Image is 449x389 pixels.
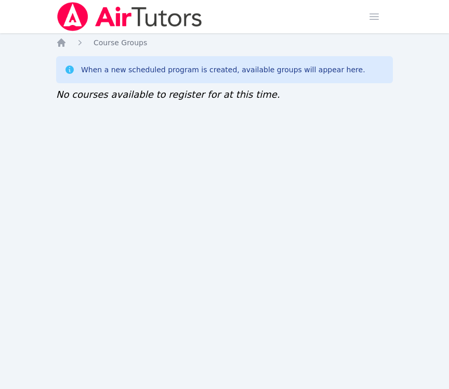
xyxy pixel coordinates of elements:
[56,89,280,100] span: No courses available to register for at this time.
[56,2,203,31] img: Air Tutors
[94,38,147,47] span: Course Groups
[81,64,365,75] div: When a new scheduled program is created, available groups will appear here.
[94,37,147,48] a: Course Groups
[56,37,393,48] nav: Breadcrumb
